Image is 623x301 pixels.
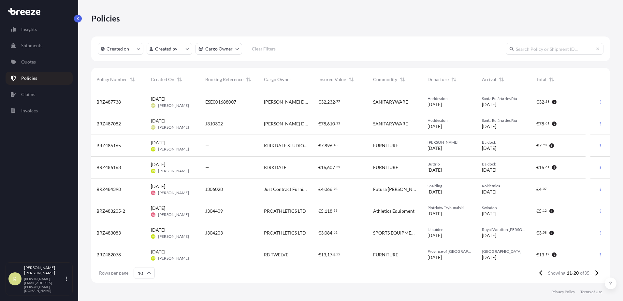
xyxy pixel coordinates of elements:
span: Province of [GEOGRAPHIC_DATA] [427,249,471,254]
span: 174 [327,252,335,257]
span: Hoddesdon [427,118,471,123]
span: Santa Eulària des Riu [482,96,526,101]
span: Spalding [427,183,471,189]
span: [PERSON_NAME] [158,103,189,108]
span: of 35 [580,270,589,276]
span: KS [152,190,155,196]
span: [DATE] [427,232,442,239]
span: 08 [543,231,547,234]
span: Swindon [482,205,526,210]
span: . [544,122,545,124]
span: BRZ486165 [96,142,121,149]
span: Futura [PERSON_NAME] Oriental Blue Leather Hides For Upholstery [373,186,417,193]
span: [DATE] [482,123,496,130]
button: cargoOwner Filter options [196,43,242,55]
span: Rows per page [99,270,128,276]
button: Sort [548,76,556,83]
span: [PERSON_NAME] [158,125,189,130]
span: [DATE] [427,167,442,173]
span: [DATE] [482,101,496,108]
span: [PERSON_NAME] [158,190,189,195]
span: € [318,100,321,104]
span: Royal Wootton [PERSON_NAME] [482,227,526,232]
span: 90 [543,144,547,146]
span: . [335,253,336,255]
span: Athletics Equipment [373,208,414,214]
span: Departure [427,76,449,83]
span: KS [152,211,155,218]
span: 78 [321,122,326,126]
span: [DATE] [151,118,165,124]
span: R [13,276,17,282]
span: 5 [539,209,542,213]
span: . [542,188,543,190]
p: Quotes [21,59,36,65]
span: 61 [545,122,549,124]
span: 53 [334,209,338,212]
span: € [318,252,321,257]
span: 5 [321,209,324,213]
span: [DATE] [482,145,496,151]
span: € [318,231,321,235]
span: — [205,142,209,149]
button: Sort [398,76,406,83]
span: Showing [548,270,565,276]
span: [DATE] [482,254,496,261]
span: 896 [325,143,332,148]
span: [DATE] [151,205,165,211]
p: Clear Filters [252,46,276,52]
button: Clear Filters [245,44,282,54]
input: Search Policy or Shipment ID... [506,43,603,55]
p: Cargo Owner [205,46,233,52]
span: [DATE] [427,123,442,130]
span: € [536,143,539,148]
span: [DATE] [482,167,496,173]
span: 066 [325,187,332,192]
span: BRZ483205-2 [96,208,125,214]
span: BRZ483083 [96,230,121,236]
span: FURNITURE [373,164,398,171]
span: — [205,164,209,171]
span: BRZ484398 [96,186,121,193]
span: Arrival [482,76,496,83]
span: 11-20 [567,270,579,276]
span: Buttrio [427,162,471,167]
span: J310302 [205,121,223,127]
span: € [318,209,321,213]
span: 07 [543,188,547,190]
span: 3 [321,231,324,235]
p: Claims [21,91,35,98]
p: Policies [21,75,37,81]
span: . [544,253,545,255]
span: 610 [327,122,335,126]
span: , [326,122,327,126]
span: 232 [327,100,335,104]
a: Privacy Policy [551,289,575,294]
span: £ [318,187,321,192]
span: [PERSON_NAME] [427,140,471,145]
p: Terms of Use [580,289,602,294]
span: IJmuiden [427,227,471,232]
p: Policies [91,13,120,23]
span: 32 [539,100,544,104]
span: [PERSON_NAME] [158,234,189,239]
span: . [542,144,543,146]
span: Baldock [482,140,526,145]
span: , [324,209,325,213]
span: 7 [539,143,542,148]
span: , [326,165,327,170]
span: € [536,252,539,257]
span: 61 [545,166,549,168]
span: . [333,144,333,146]
span: 4 [539,187,542,192]
span: SPORTS EQUIPMENT [373,230,417,236]
a: Policies [6,72,73,85]
button: createdOn Filter options [98,43,143,55]
span: [PERSON_NAME] [158,212,189,217]
span: [DATE] [427,254,442,261]
span: , [324,143,325,148]
span: 12 [543,209,547,212]
span: . [544,166,545,168]
span: [DATE] [427,145,442,151]
span: [GEOGRAPHIC_DATA] [482,249,526,254]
